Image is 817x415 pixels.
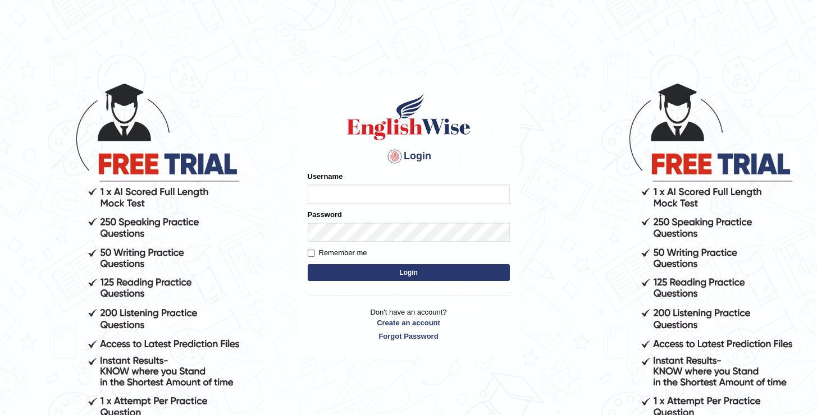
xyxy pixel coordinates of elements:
[308,250,315,257] input: Remember me
[308,209,342,220] label: Password
[308,264,510,281] button: Login
[308,147,510,165] h4: Login
[308,317,510,328] a: Create an account
[308,331,510,342] a: Forgot Password
[308,307,510,342] p: Don't have an account?
[345,91,473,142] img: Logo of English Wise sign in for intelligent practice with AI
[308,171,343,182] label: Username
[308,247,367,259] label: Remember me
